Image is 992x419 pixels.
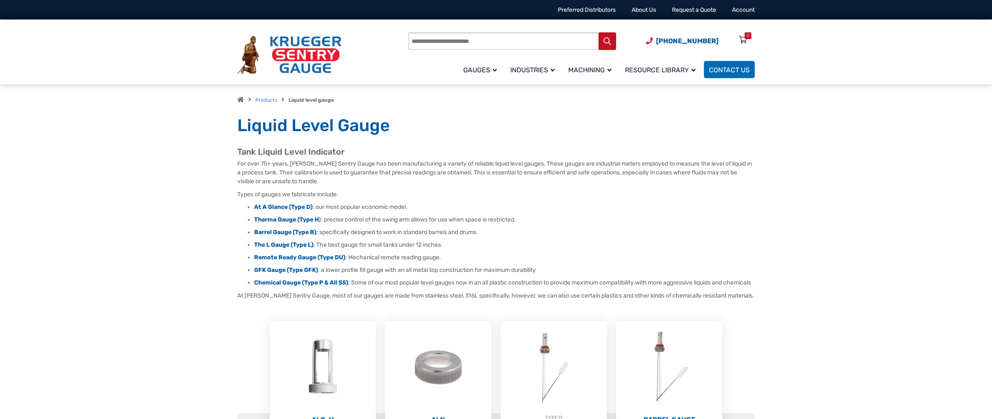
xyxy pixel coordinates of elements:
a: Products [255,97,277,103]
a: Therma Gauge (Type H) [254,216,321,223]
li: : our most popular economic model. [254,203,755,211]
a: Remote Ready Gauge (Type DU) [254,254,345,261]
span: Industries [510,66,555,74]
span: [PHONE_NUMBER] [656,37,719,45]
strong: Therma Gauge (Type H [254,216,319,223]
a: Account [732,6,755,13]
img: ALN [385,321,491,414]
li: : Some of our most popular level gauges now in an all plastic construction to provide maximum com... [254,279,755,287]
li: : a lower profile fill gauge with an all metal top construction for maximum durability [254,266,755,274]
a: Phone Number (920) 434-8860 [646,36,719,46]
p: At [PERSON_NAME] Sentry Gauge, most of our gauges are made from stainless steel, 316L specificall... [237,291,755,300]
a: Resource Library [620,60,704,79]
img: Krueger Sentry Gauge [237,36,341,74]
img: At A Glance [501,321,607,414]
h1: Liquid Level Gauge [237,115,755,136]
span: Gauges [463,66,497,74]
a: The L Gauge (Type L) [254,241,313,248]
div: 0 [747,32,749,39]
span: Contact Us [709,66,750,74]
h2: Tank Liquid Level Indicator [237,147,755,157]
span: Machining [568,66,611,74]
a: Gauges [458,60,505,79]
img: Barrel Gauge [616,321,722,414]
img: ALG-OF [270,321,376,414]
p: For over 75+ years, [PERSON_NAME] Sentry Gauge has been manufacturing a variety of reliable liqui... [237,159,755,186]
a: Request a Quote [672,6,716,13]
a: Barrel Gauge (Type B) [254,229,316,236]
a: Contact Us [704,61,755,78]
li: : The best gauge for small tanks under 12 inches. [254,241,755,249]
p: Types of gauges we fabricate include: [237,190,755,199]
li: : Mechanical remote reading gauge. [254,253,755,262]
a: GFK Gauge (Type GFK) [254,266,318,274]
a: At A Glance (Type D) [254,203,312,211]
strong: Liquid level gauge [289,97,334,103]
a: Industries [505,60,563,79]
a: About Us [632,6,656,13]
a: Chemical Gauge (Type P & All SS) [254,279,348,286]
li: : specifically designed to work in standard barrels and drums. [254,228,755,237]
span: Resource Library [625,66,695,74]
a: Machining [563,60,620,79]
li: : precise control of the swing arm allows for use when space is restricted. [254,216,755,224]
a: Preferred Distributors [558,6,616,13]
